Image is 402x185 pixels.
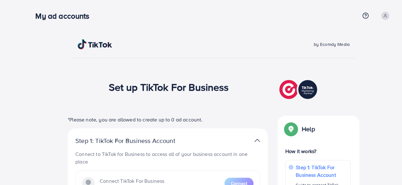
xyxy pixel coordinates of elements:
p: Help [302,125,315,133]
span: by Ecomdy Media [314,41,350,47]
p: Step 1: TikTok For Business Account [75,137,195,145]
h1: Set up TikTok For Business [109,81,229,93]
p: *Please note, you are allowed to create up to 0 ad account. [68,116,268,123]
p: How it works? [285,147,351,155]
p: Step 1: TikTok For Business Account [296,163,347,179]
img: TikTok partner [279,78,319,101]
img: TikTok partner [254,136,260,145]
img: TikTok [78,39,112,49]
h3: My ad accounts [35,11,94,21]
img: Popup guide [285,123,297,135]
